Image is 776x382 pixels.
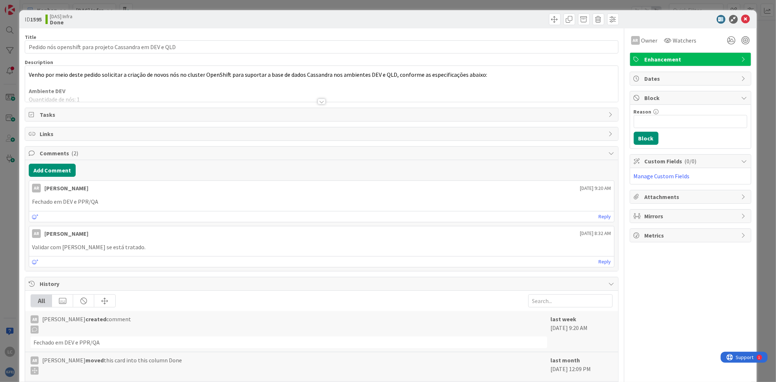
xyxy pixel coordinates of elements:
[634,172,690,180] a: Manage Custom Fields
[634,108,652,115] label: Reason
[31,337,547,348] div: Fechado em DEV e PPR/QA
[645,212,738,220] span: Mirrors
[645,192,738,201] span: Attachments
[31,295,52,307] div: All
[25,34,36,40] label: Title
[40,149,605,158] span: Comments
[29,71,487,78] span: Venho por meio deste pedido solicitar a criação de novos nós no cluster OpenShift para suportar a...
[32,198,611,206] p: Fechado em DEV e PPR/QA
[31,315,39,323] div: AR
[645,74,738,83] span: Dates
[50,13,72,19] span: [DAS] Infra
[580,230,611,237] span: [DATE] 8:32 AM
[641,36,658,45] span: Owner
[44,184,88,192] div: [PERSON_NAME]
[685,158,697,165] span: ( 0/0 )
[15,1,33,10] span: Support
[634,132,658,145] button: Block
[25,59,53,65] span: Description
[40,130,605,138] span: Links
[25,40,618,53] input: type card name here...
[50,19,72,25] b: Done
[85,357,104,364] b: moved
[85,315,106,323] b: created
[580,184,611,192] span: [DATE] 9:20 AM
[40,110,605,119] span: Tasks
[599,257,611,266] a: Reply
[30,16,42,23] b: 1595
[32,229,41,238] div: AR
[645,55,738,64] span: Enhancement
[44,229,88,238] div: [PERSON_NAME]
[645,231,738,240] span: Metrics
[551,357,580,364] b: last month
[29,164,76,177] button: Add Comment
[599,212,611,221] a: Reply
[32,184,41,192] div: AR
[40,279,605,288] span: History
[25,15,42,24] span: ID
[31,357,39,365] div: AR
[673,36,697,45] span: Watchers
[528,294,613,307] input: Search...
[42,315,131,334] span: [PERSON_NAME] comment
[42,356,182,375] span: [PERSON_NAME] this card into this column Done
[38,3,40,9] div: 1
[645,93,738,102] span: Block
[645,157,738,166] span: Custom Fields
[71,150,78,157] span: ( 2 )
[631,36,640,45] div: AR
[32,243,611,251] p: Validar com [PERSON_NAME] se está tratado.
[551,356,613,378] div: [DATE] 12:09 PM
[551,315,613,348] div: [DATE] 9:20 AM
[551,315,577,323] b: last week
